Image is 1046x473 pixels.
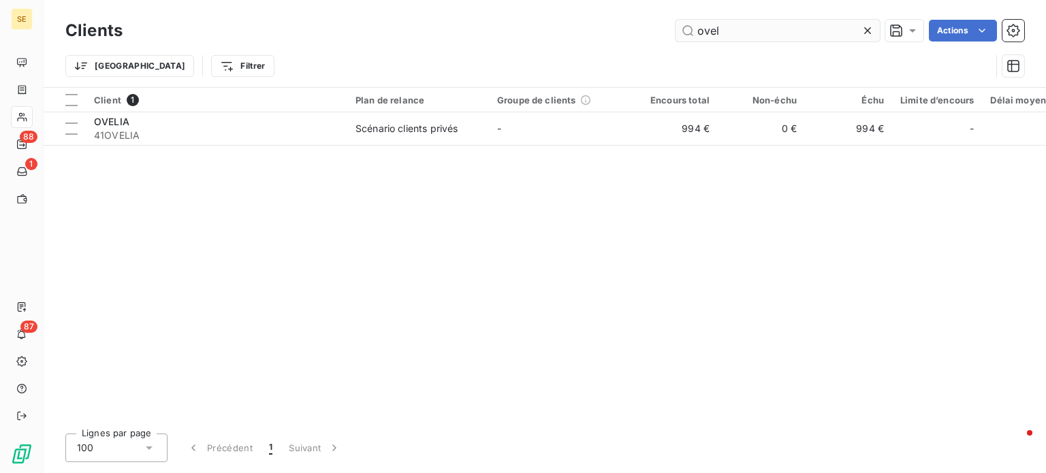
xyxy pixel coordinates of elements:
span: 100 [77,441,93,455]
button: Filtrer [211,55,274,77]
span: 88 [20,131,37,143]
img: Logo LeanPay [11,443,33,465]
span: Groupe de clients [497,95,576,105]
button: Suivant [281,434,349,462]
span: 41OVELIA [94,129,339,142]
button: Précédent [178,434,261,462]
span: Client [94,95,121,105]
div: SE [11,8,33,30]
input: Rechercher [676,20,880,42]
span: 87 [20,321,37,333]
div: Limite d’encours [900,95,974,105]
div: Non-échu [726,95,797,105]
div: Scénario clients privés [355,122,458,135]
span: 1 [127,94,139,106]
td: 994 € [631,112,718,145]
iframe: Intercom live chat [1000,427,1032,459]
div: Plan de relance [355,95,481,105]
td: 0 € [718,112,805,145]
td: 994 € [805,112,892,145]
button: [GEOGRAPHIC_DATA] [65,55,194,77]
span: OVELIA [94,116,129,127]
span: 1 [25,158,37,170]
button: 1 [261,434,281,462]
h3: Clients [65,18,123,43]
span: - [497,123,501,134]
div: Échu [813,95,884,105]
span: - [970,122,974,135]
button: Actions [929,20,997,42]
div: Encours total [639,95,710,105]
span: 1 [269,441,272,455]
